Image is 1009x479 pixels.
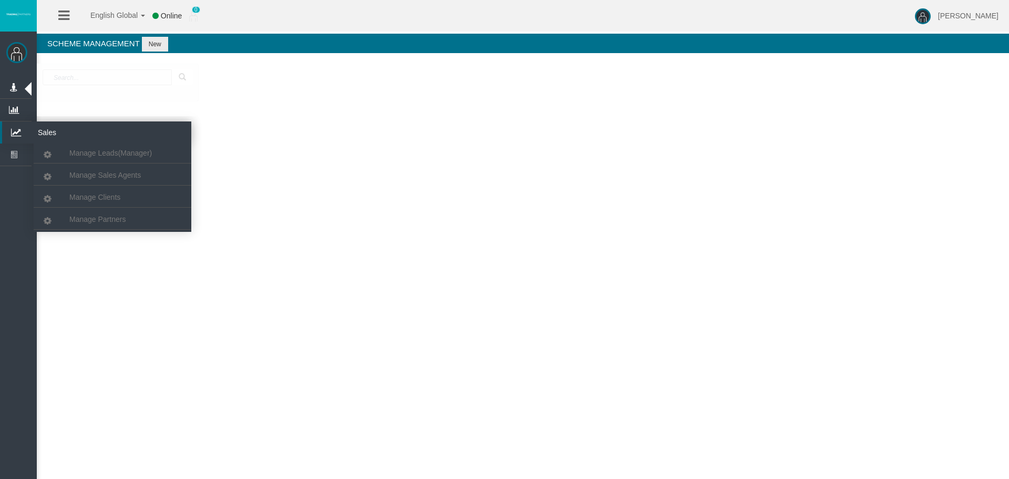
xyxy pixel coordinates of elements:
img: user-image [915,8,931,24]
span: Manage Clients [69,193,120,201]
span: Scheme Management [47,39,140,48]
span: Sales [30,121,133,144]
a: Sales [2,121,191,144]
a: Manage Clients [34,188,191,207]
button: New [142,37,168,52]
span: English Global [77,11,138,19]
span: Manage Leads(Manager) [69,149,152,157]
img: logo.svg [5,12,32,16]
span: 0 [192,6,200,13]
span: Online [161,12,182,20]
a: Manage Leads(Manager) [34,144,191,162]
span: Manage Partners [69,215,126,223]
span: [PERSON_NAME] [938,12,998,20]
img: user_small.png [189,11,198,22]
span: Manage Sales Agents [69,171,141,179]
a: Manage Partners [34,210,191,229]
a: Manage Sales Agents [34,166,191,185]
